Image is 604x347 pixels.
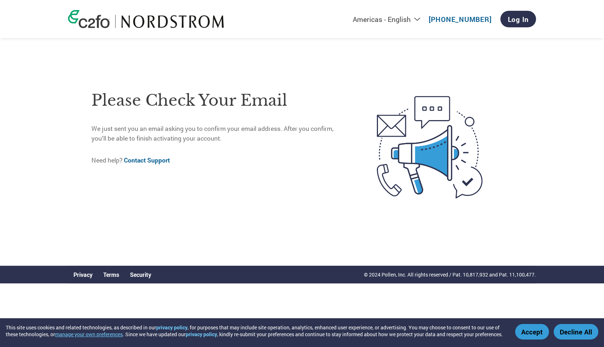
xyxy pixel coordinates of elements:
[91,89,347,112] h1: Please check your email
[121,15,224,28] img: Nordstrom
[554,324,598,339] button: Decline All
[91,124,347,143] p: We just sent you an email asking you to confirm your email address. After you confirm, you’ll be ...
[6,324,505,338] div: This site uses cookies and related technologies, as described in our , for purposes that may incl...
[130,271,151,278] a: Security
[68,10,110,28] img: c2fo logo
[103,271,119,278] a: Terms
[364,271,536,278] p: © 2024 Pollen, Inc. All rights reserved / Pat. 10,817,932 and Pat. 11,100,477.
[500,11,536,27] a: Log In
[515,324,549,339] button: Accept
[91,156,347,165] p: Need help?
[73,271,93,278] a: Privacy
[429,15,492,24] a: [PHONE_NUMBER]
[156,324,188,331] a: privacy policy
[347,83,513,211] img: open-email
[186,331,217,338] a: privacy policy
[55,331,123,338] button: manage your own preferences
[124,156,170,164] a: Contact Support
